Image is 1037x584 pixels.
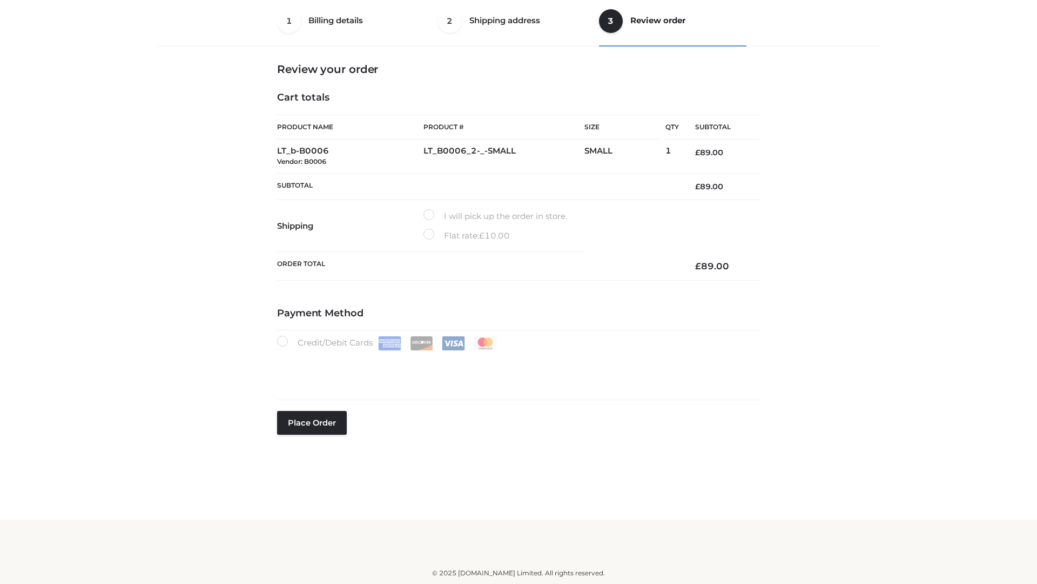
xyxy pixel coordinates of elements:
h4: Payment Method [277,308,760,320]
img: Visa [442,336,465,350]
th: Order Total [277,252,679,281]
bdi: 89.00 [695,148,723,157]
bdi: 89.00 [695,261,729,271]
small: Vendor: B0006 [277,157,326,165]
img: Mastercard [474,336,497,350]
span: £ [695,261,701,271]
h3: Review your order [277,63,760,76]
label: Flat rate: [423,229,510,243]
bdi: 10.00 [479,230,510,241]
th: Subtotal [679,115,760,140]
h4: Cart totals [277,92,760,104]
th: Shipping [277,200,423,252]
iframe: Secure payment input frame [275,348,758,388]
span: £ [695,148,700,157]
button: Place order [277,411,347,435]
td: SMALL [584,140,665,174]
span: £ [695,182,700,191]
label: Credit/Debit Cards [277,336,498,350]
th: Product Name [277,115,423,140]
th: Qty [665,115,679,140]
div: © 2025 [DOMAIN_NAME] Limited. All rights reserved. [160,568,877,579]
th: Subtotal [277,173,679,200]
img: Discover [410,336,433,350]
label: I will pick up the order in store. [423,209,567,223]
td: LT_b-B0006 [277,140,423,174]
td: LT_B0006_2-_-SMALL [423,140,584,174]
th: Product # [423,115,584,140]
span: £ [479,230,484,241]
img: Amex [378,336,401,350]
bdi: 89.00 [695,182,723,191]
th: Size [584,115,660,140]
td: 1 [665,140,679,174]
